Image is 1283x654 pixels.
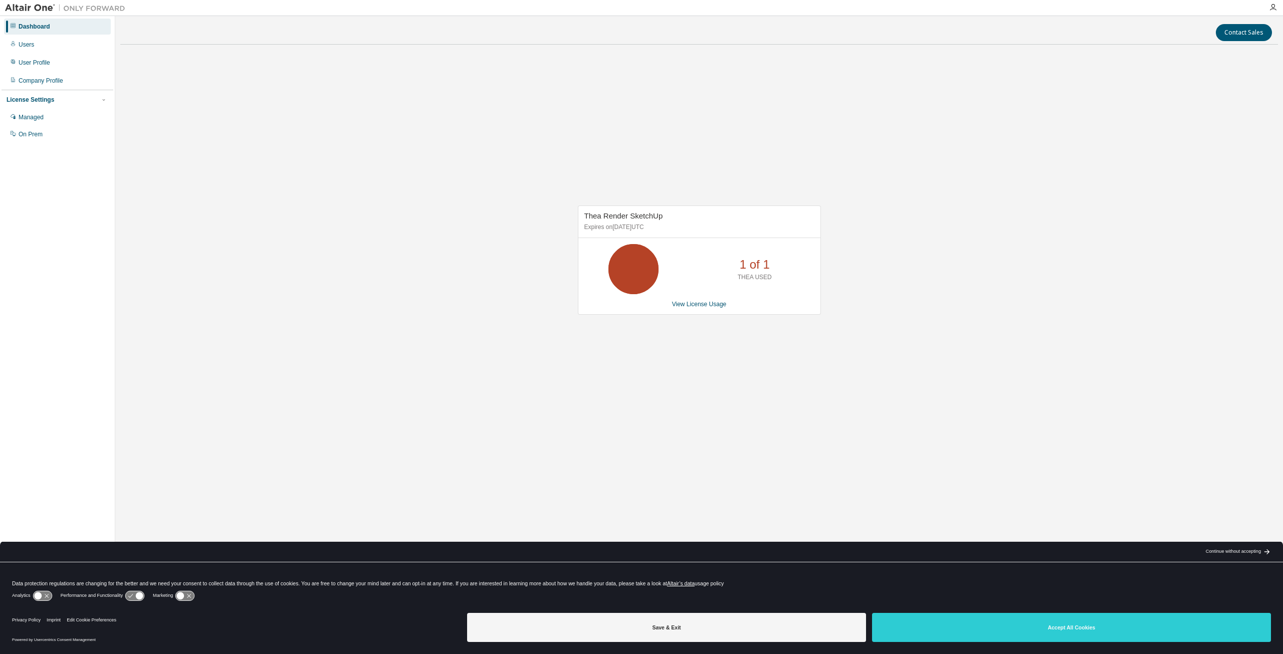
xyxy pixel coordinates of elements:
a: View License Usage [672,301,727,308]
div: Managed [19,113,44,121]
span: Thea Render SketchUp [584,211,663,220]
div: Company Profile [19,77,63,85]
div: User Profile [19,59,50,67]
p: THEA USED [738,273,772,282]
div: Dashboard [19,23,50,31]
button: Contact Sales [1216,24,1272,41]
p: Expires on [DATE] UTC [584,223,812,232]
p: 1 of 1 [740,256,770,273]
div: License Settings [7,96,54,104]
img: Altair One [5,3,130,13]
div: Users [19,41,34,49]
div: On Prem [19,130,43,138]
